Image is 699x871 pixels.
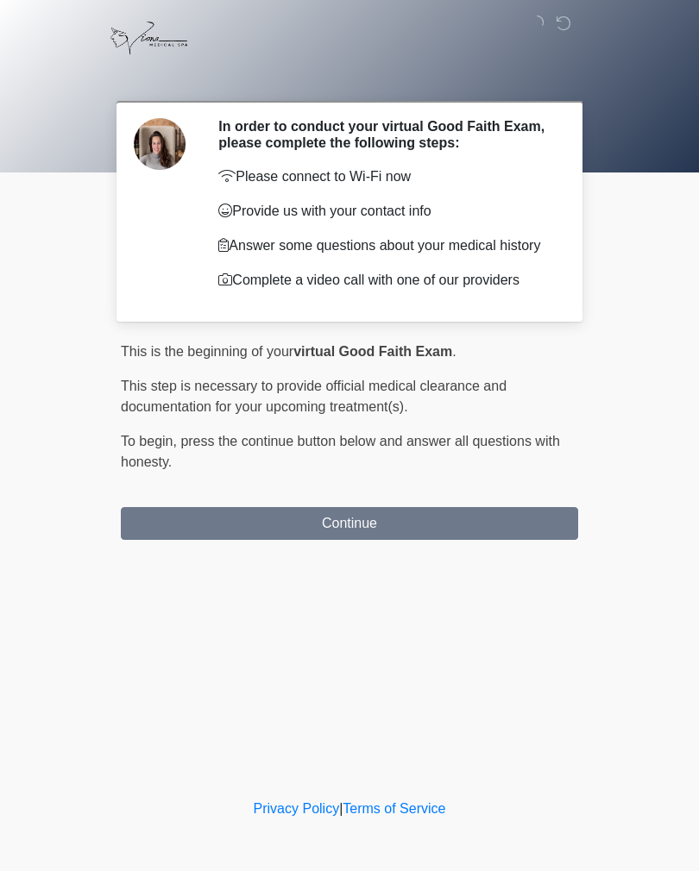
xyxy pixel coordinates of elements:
[339,801,343,816] a: |
[343,801,445,816] a: Terms of Service
[254,801,340,816] a: Privacy Policy
[104,13,194,64] img: Viona Medical Spa Logo
[452,344,456,359] span: .
[134,118,186,170] img: Agent Avatar
[121,507,578,540] button: Continue
[293,344,452,359] strong: virtual Good Faith Exam
[108,62,591,94] h1: ‎ ‎
[218,166,552,187] p: Please connect to Wi-Fi now
[121,434,560,469] span: press the continue button below and answer all questions with honesty.
[218,118,552,151] h2: In order to conduct your virtual Good Faith Exam, please complete the following steps:
[121,379,507,414] span: This step is necessary to provide official medical clearance and documentation for your upcoming ...
[121,344,293,359] span: This is the beginning of your
[218,235,552,256] p: Answer some questions about your medical history
[121,434,180,448] span: To begin,
[218,201,552,222] p: Provide us with your contact info
[218,270,552,291] p: Complete a video call with one of our providers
